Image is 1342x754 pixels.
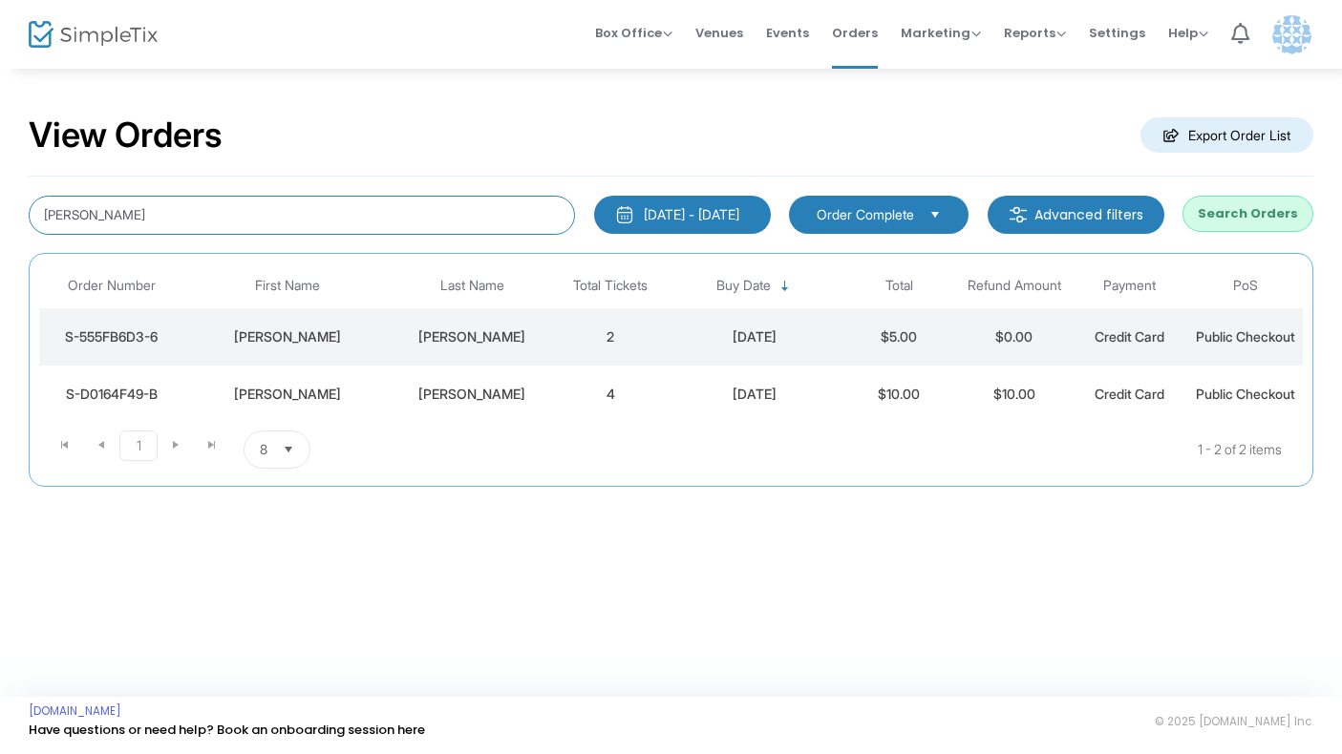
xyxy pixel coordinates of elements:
[1103,278,1156,294] span: Payment
[644,205,739,224] div: [DATE] - [DATE]
[956,263,1072,308] th: Refund Amount
[841,263,957,308] th: Total
[1233,278,1258,294] span: PoS
[1196,386,1295,402] span: Public Checkout
[766,9,809,57] span: Events
[778,279,793,294] span: Sortable
[922,204,948,225] button: Select
[615,205,634,224] img: monthly
[956,366,1072,423] td: $10.00
[44,385,179,404] div: S-D0164F49-B
[1196,328,1295,345] span: Public Checkout
[395,385,547,404] div: Shaw
[553,263,669,308] th: Total Tickets
[29,721,425,739] a: Have questions or need help? Book an onboarding session here
[188,385,386,404] div: Whitney
[188,327,386,346] div: Linda
[595,24,672,42] span: Box Office
[1095,328,1164,345] span: Credit Card
[1168,24,1208,42] span: Help
[672,385,836,404] div: 9/21/2025
[841,366,957,423] td: $10.00
[68,278,156,294] span: Order Number
[1089,9,1145,57] span: Settings
[255,278,320,294] span: First Name
[44,327,179,346] div: S-555FB6D3-6
[716,278,771,294] span: Buy Date
[29,196,575,235] input: Search by name, email, phone, order number, ip address, or last 4 digits of card
[1004,24,1066,42] span: Reports
[1140,117,1313,153] m-button: Export Order List
[988,196,1164,234] m-button: Advanced filters
[1155,714,1313,729] span: © 2025 [DOMAIN_NAME] Inc.
[1009,205,1028,224] img: filter
[501,430,1282,469] kendo-pager-info: 1 - 2 of 2 items
[841,308,957,366] td: $5.00
[553,308,669,366] td: 2
[672,327,836,346] div: 9/22/2025
[395,327,547,346] div: Whitney
[956,308,1072,366] td: $0.00
[29,703,121,719] a: [DOMAIN_NAME]
[695,9,743,57] span: Venues
[119,430,158,461] span: Page 1
[594,196,771,234] button: [DATE] - [DATE]
[440,278,504,294] span: Last Name
[39,263,1303,423] div: Data table
[29,115,223,157] h2: View Orders
[275,431,302,468] button: Select
[817,205,914,224] span: Order Complete
[832,9,878,57] span: Orders
[553,366,669,423] td: 4
[260,440,267,459] span: 8
[901,24,981,42] span: Marketing
[1182,196,1313,232] button: Search Orders
[1095,386,1164,402] span: Credit Card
